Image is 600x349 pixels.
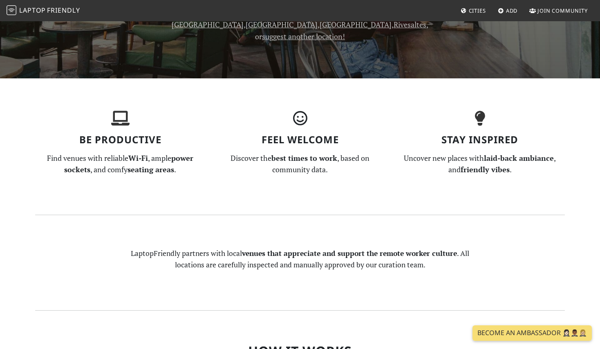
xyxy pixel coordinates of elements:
[495,3,521,18] a: Add
[395,134,565,146] h3: Stay Inspired
[128,153,148,163] strong: Wi-Fi
[320,20,392,29] a: [GEOGRAPHIC_DATA]
[484,153,554,163] strong: laid-back ambiance
[537,7,588,14] span: Join Community
[128,164,174,174] strong: seating areas
[215,134,385,146] h3: Feel Welcome
[47,6,80,15] span: Friendly
[271,153,337,163] strong: best times to work
[395,152,565,176] p: Uncover new places with , and .
[394,20,426,29] a: Rivesaltes
[262,31,345,41] a: suggest another location!
[7,4,80,18] a: LaptopFriendly LaptopFriendly
[526,3,591,18] a: Join Community
[7,5,16,15] img: LaptopFriendly
[35,134,205,146] h3: Be Productive
[35,152,205,176] p: Find venues with reliable , ample , and comfy .
[242,249,457,258] strong: venues that appreciate and support the remote worker culture
[246,20,318,29] a: [GEOGRAPHIC_DATA]
[172,20,244,29] a: [GEOGRAPHIC_DATA]
[19,6,46,15] span: Laptop
[125,248,475,271] p: LaptopFriendly partners with local . All locations are carefully inspected and manually approved ...
[469,7,486,14] span: Cities
[457,3,489,18] a: Cities
[506,7,518,14] span: Add
[461,164,510,174] strong: friendly vibes
[215,152,385,176] p: Discover the , based on community data.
